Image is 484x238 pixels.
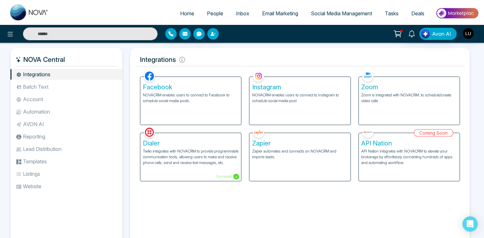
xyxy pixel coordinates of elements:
img: Zoom [362,71,373,82]
img: Zapier [253,127,264,138]
a: Email Marketing [256,7,304,19]
li: Lead Distribution [11,144,122,154]
li: Listings [11,168,122,179]
span: Inbox [236,10,249,17]
p: Zoom is integrated with NOVACRM, to schedule/create video calls [361,92,457,104]
p: NOVACRM enables users to connect to Instagram to schedule social media post [252,92,348,104]
img: Facebook [144,71,155,82]
div: Open Intercom Messenger [462,216,478,232]
li: Templates [11,156,122,167]
img: Nova CRM Logo [10,4,48,20]
img: Connected [233,174,239,180]
li: Website [11,181,122,192]
a: Home [174,7,201,19]
h5: Integrations [135,53,465,66]
h5: Instagram [252,83,348,91]
span: Home [180,10,194,17]
img: Dialer [144,127,155,138]
p: Twilio integrates with NOVACRM to provide programmable communication tools, allowing users to mak... [143,148,238,166]
img: Instagram [253,71,264,82]
h5: Dialer [143,139,238,147]
li: AVON AI [11,119,122,130]
span: Social Media Management [311,10,372,17]
a: Social Media Management [304,7,378,19]
li: Batch Text [11,81,122,92]
li: Automation [11,106,122,117]
li: Account [11,94,122,105]
p: NOVACRM enables users to connect to Facebook to schedule social media posts. [143,92,238,104]
span: Deals [411,10,424,17]
span: People [207,10,223,17]
img: Lead Flow [421,29,430,38]
a: Deals [405,7,431,19]
h5: Facebook [143,83,238,91]
a: People [201,7,230,19]
img: User Avatar [463,28,473,39]
img: Market-place.gif [434,6,480,20]
p: Zapier automates and connects on NOVACRM and imports leads. [252,148,348,160]
h5: Zapier [252,139,348,147]
li: Reporting [11,131,122,142]
span: Avon AI [432,30,451,38]
span: Tasks [385,10,399,17]
h5: NOVA Central [16,53,117,66]
h5: Zoom [361,83,457,91]
button: Avon AI [419,28,457,40]
li: Integrations [11,69,122,80]
span: Email Marketing [262,10,298,17]
p: Connected [216,174,239,180]
a: Tasks [378,7,405,19]
a: Inbox [230,7,256,19]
